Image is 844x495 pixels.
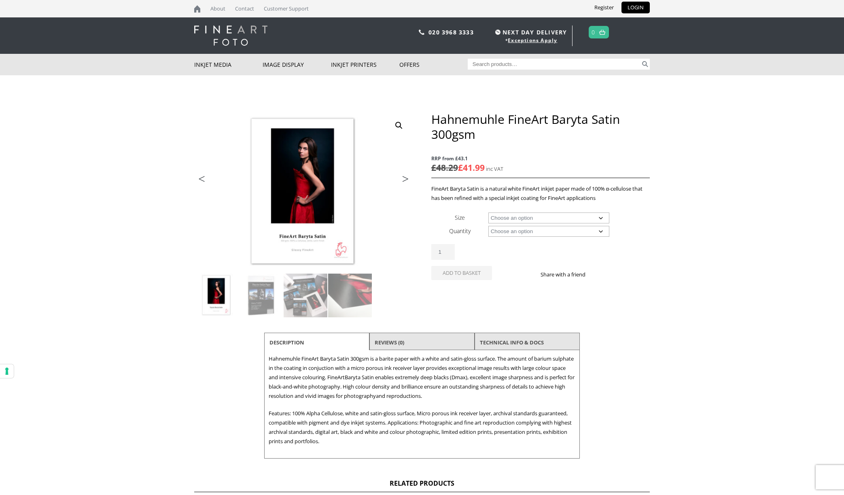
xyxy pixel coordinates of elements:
img: phone.svg [419,30,424,35]
a: Image Display [263,54,331,75]
h1: Hahnemuhle FineArt Baryta Satin 300gsm [431,112,650,142]
p: Hahnemuhle FineArt Baryta Satin 300gsm is a barite paper with a white and satin-gloss surface. Th... [269,354,575,401]
bdi: 48.29 [431,162,458,173]
img: Hahnemuhle FineArt Baryta Satin 300gsm [194,112,413,273]
label: Quantity [449,227,471,235]
h2: Related products [194,479,650,492]
img: Hahnemuhle FineArt Baryta Satin 300gsm [195,274,238,317]
span: £ [431,162,436,173]
img: Hahnemuhle FineArt Baryta Satin 300gsm - Image 3 [284,274,327,317]
span: NEXT DAY DELIVERY [493,28,567,37]
span: £ [458,162,463,173]
input: Product quantity [431,244,455,260]
img: Hahnemuhle FineArt Baryta Satin 300gsm - Image 4 [328,274,372,317]
a: Inkjet Printers [331,54,399,75]
a: 020 3968 3333 [428,28,474,36]
a: 0 [592,26,595,38]
img: facebook sharing button [595,271,602,278]
a: Exceptions Apply [508,37,557,44]
input: Search products… [468,59,641,70]
a: Reviews (0) [375,335,404,350]
img: twitter sharing button [605,271,611,278]
button: Add to basket [431,266,492,280]
a: LOGIN [621,2,650,13]
label: Size [455,214,465,221]
a: Inkjet Media [194,54,263,75]
p: Share with a friend [541,270,595,279]
span: RRP from £43.1 [431,154,650,163]
button: Search [640,59,650,70]
a: Offers [399,54,468,75]
p: Features: 100% Alpha Cellulose, white and satin-gloss surface, Micro porous ink receiver layer, a... [269,409,575,446]
img: basket.svg [599,30,605,35]
img: logo-white.svg [194,25,267,46]
a: Register [588,2,620,13]
img: time.svg [495,30,500,35]
a: View full-screen image gallery [392,118,406,133]
bdi: 41.99 [458,162,485,173]
p: FineArt Baryta Satin is a natural white FineArt inkjet paper made of 100% α-cellulose that has be... [431,184,650,203]
a: TECHNICAL INFO & DOCS [480,335,544,350]
a: Description [269,335,304,350]
img: email sharing button [615,271,621,278]
img: Hahnemuhle FineArt Baryta Satin 300gsm - Image 2 [239,274,283,317]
